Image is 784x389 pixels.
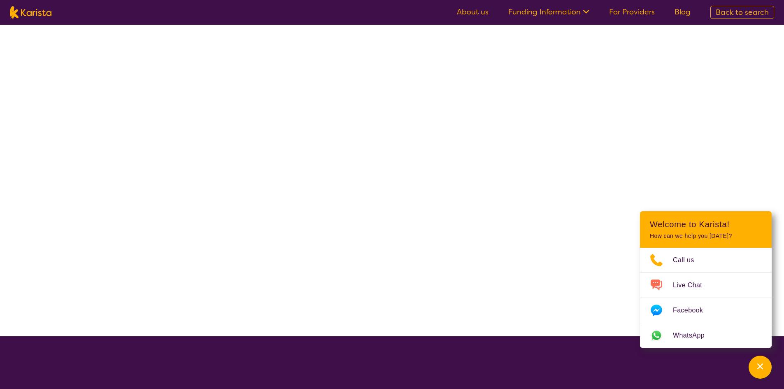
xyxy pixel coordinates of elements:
span: Call us [673,254,704,266]
button: Channel Menu [749,356,772,379]
p: How can we help you [DATE]? [650,233,762,240]
span: Back to search [716,7,769,17]
a: Web link opens in a new tab. [640,323,772,348]
img: Karista logo [10,6,51,19]
a: For Providers [609,7,655,17]
span: Live Chat [673,279,712,291]
ul: Choose channel [640,248,772,348]
a: About us [457,7,489,17]
a: Back to search [710,6,774,19]
a: Funding Information [508,7,589,17]
span: Facebook [673,304,713,317]
h2: Welcome to Karista! [650,219,762,229]
a: Blog [675,7,691,17]
span: WhatsApp [673,329,714,342]
div: Channel Menu [640,211,772,348]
